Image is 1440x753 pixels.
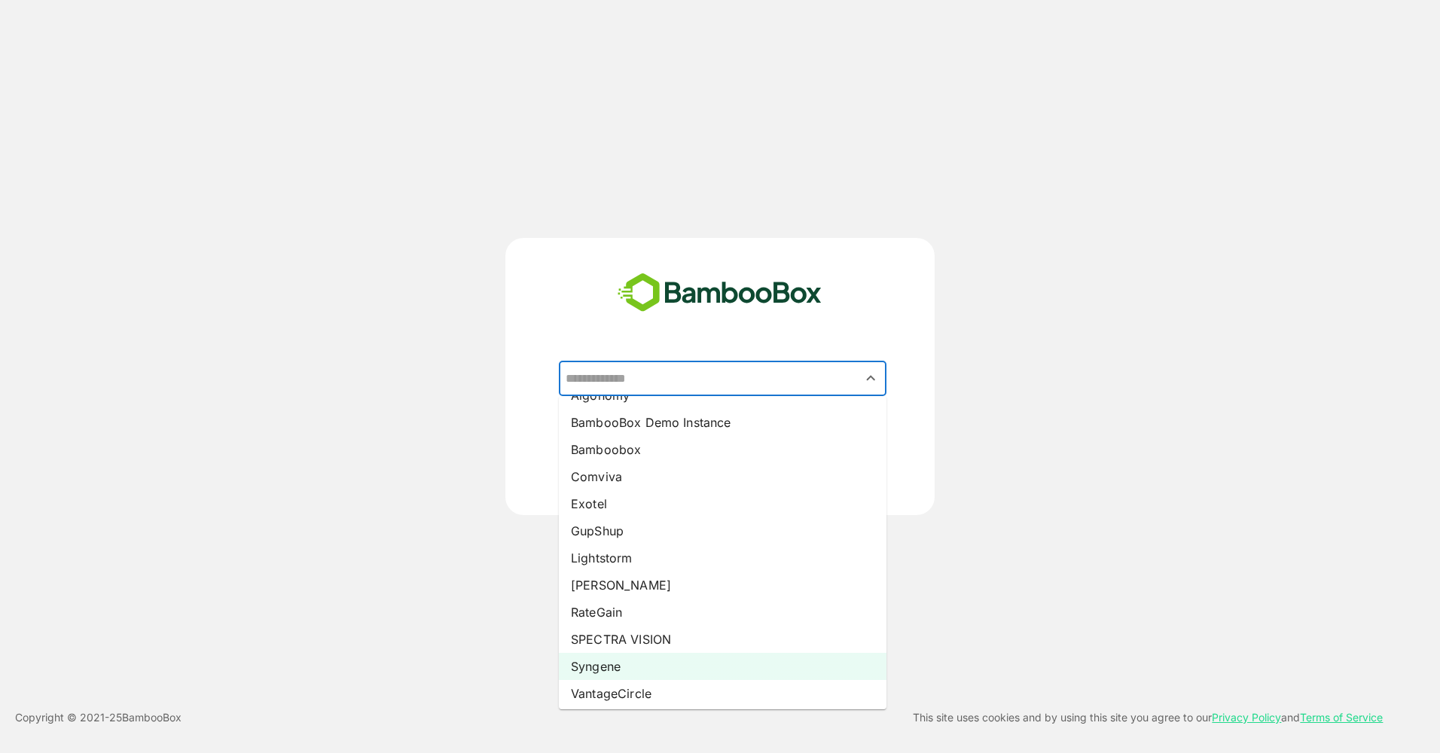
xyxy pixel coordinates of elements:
li: XERAGO [559,707,886,734]
li: Comviva [559,463,886,490]
li: SPECTRA VISION [559,626,886,653]
li: GupShup [559,517,886,544]
li: BambooBox Demo Instance [559,409,886,436]
a: Terms of Service [1300,711,1383,724]
li: Bamboobox [559,436,886,463]
li: Exotel [559,490,886,517]
li: [PERSON_NAME] [559,572,886,599]
li: RateGain [559,599,886,626]
p: This site uses cookies and by using this site you agree to our and [913,709,1383,727]
li: Lightstorm [559,544,886,572]
img: bamboobox [609,268,830,318]
a: Privacy Policy [1212,711,1281,724]
li: Syngene [559,653,886,680]
p: Copyright © 2021- 25 BambooBox [15,709,182,727]
li: VantageCircle [559,680,886,707]
button: Close [861,368,881,389]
